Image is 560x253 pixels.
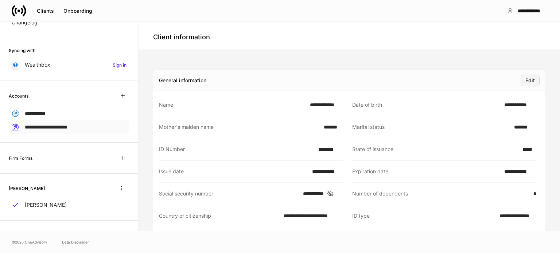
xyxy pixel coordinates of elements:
div: Number of dependents [352,190,529,197]
button: Edit [521,75,540,86]
div: Issue date [159,168,308,175]
div: Expiration date [352,168,500,175]
button: Clients [32,5,59,17]
div: State of issuance [352,146,518,153]
span: © 2025 OneAdvisory [12,239,47,245]
h6: Syncing with [9,47,35,54]
div: Clients [37,8,54,13]
div: Date of birth [352,101,500,108]
a: [PERSON_NAME] [9,198,129,212]
div: General information [159,77,206,84]
a: Changelog [9,16,129,29]
div: Country of citizenship [159,212,279,220]
p: Wealthbox [25,61,50,68]
div: ID type [352,212,495,220]
h4: Client information [153,33,210,41]
h6: Firm Forms [9,155,32,162]
a: Data Disclaimer [62,239,89,245]
div: Social security number [159,190,299,197]
div: ID Number [159,146,314,153]
a: WealthboxSign in [9,58,129,71]
div: Edit [525,78,535,83]
p: Changelog [12,19,38,26]
h6: Sign in [113,62,127,68]
p: [PERSON_NAME] [25,201,67,209]
div: Onboarding [63,8,92,13]
h6: [PERSON_NAME] [9,185,45,192]
div: Mother's maiden name [159,123,319,131]
h6: Accounts [9,92,28,99]
div: Marital status [352,123,510,131]
button: Onboarding [59,5,97,17]
div: Name [159,101,306,108]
